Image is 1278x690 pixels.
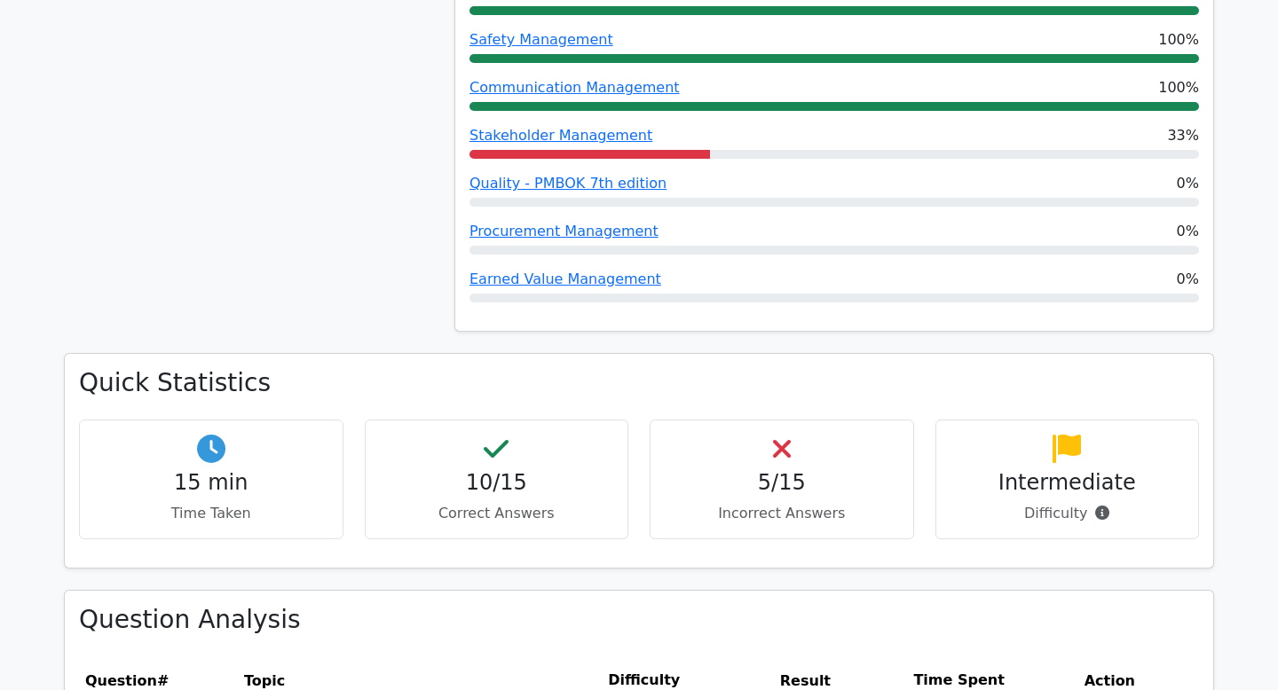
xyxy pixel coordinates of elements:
p: Time Taken [94,503,328,524]
span: 0% [1177,221,1199,242]
h3: Quick Statistics [79,368,1199,398]
a: Earned Value Management [469,271,661,287]
h4: 10/15 [380,470,614,496]
p: Incorrect Answers [665,503,899,524]
a: Communication Management [469,79,680,96]
span: 0% [1177,269,1199,290]
span: 100% [1158,77,1199,98]
h4: 15 min [94,470,328,496]
a: Safety Management [469,31,613,48]
span: 0% [1177,173,1199,194]
span: Question [85,672,157,689]
a: Procurement Management [469,223,659,239]
a: Stakeholder Management [469,127,652,144]
h4: Intermediate [951,470,1185,496]
h4: 5/15 [665,470,899,496]
p: Correct Answers [380,503,614,524]
a: Quality - PMBOK 7th edition [469,175,667,192]
h3: Question Analysis [79,605,1199,635]
span: 33% [1167,125,1199,146]
p: Difficulty [951,503,1185,524]
span: 100% [1158,29,1199,51]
